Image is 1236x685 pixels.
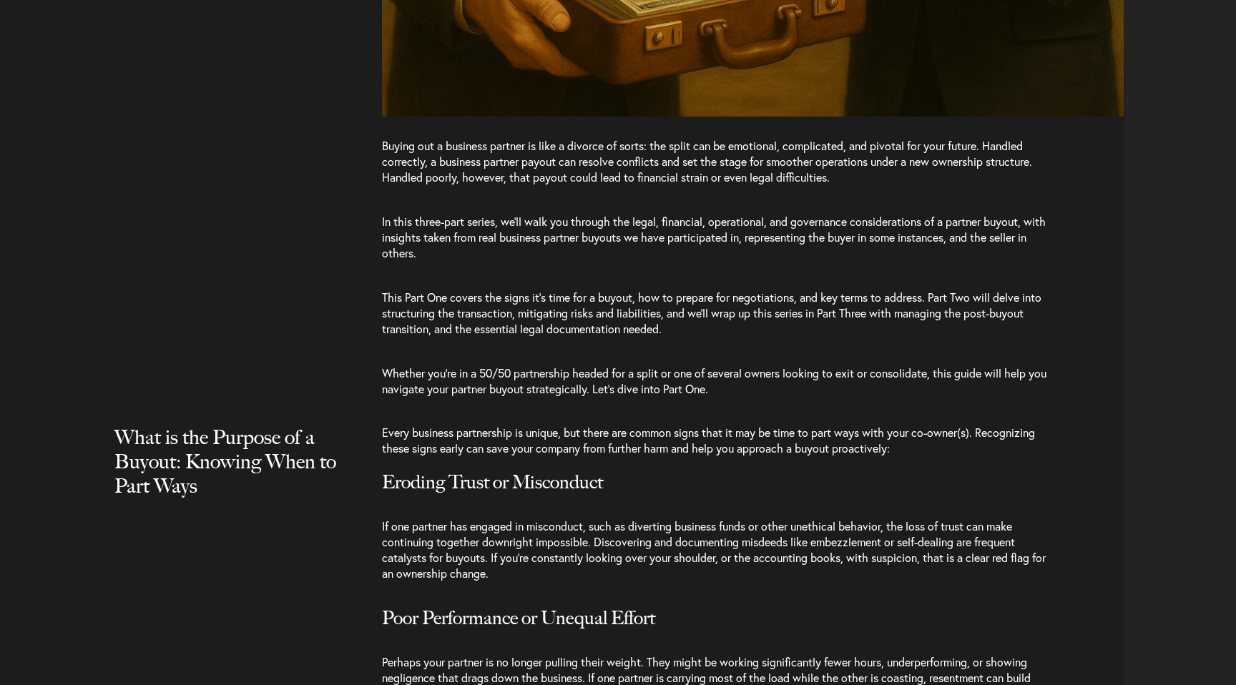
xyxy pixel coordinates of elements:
[382,214,1046,260] span: In this three-part series, we’ll walk you through the legal, financial, operational, and governan...
[382,365,1046,396] span: Whether you’re in a 50/50 partnership headed for a split or one of several owners looking to exit...
[114,425,345,526] h2: What is the Purpose of a Buyout: Knowing When to Part Ways
[382,138,1032,184] span: Buying out a business partner is like a divorce of sorts: the split can be emotional, complicated...
[382,606,655,629] span: Poor Performance or Unequal Effort
[382,518,1046,581] span: If one partner has engaged in misconduct, such as diverting business funds or other unethical beh...
[382,470,603,493] span: Eroding Trust or Misconduct
[382,425,1035,455] span: Every business partnership is unique, but there are common signs that it may be time to part ways...
[382,290,1041,336] span: This Part One covers the signs it’s time for a buyout, how to prepare for negotiations, and key t...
